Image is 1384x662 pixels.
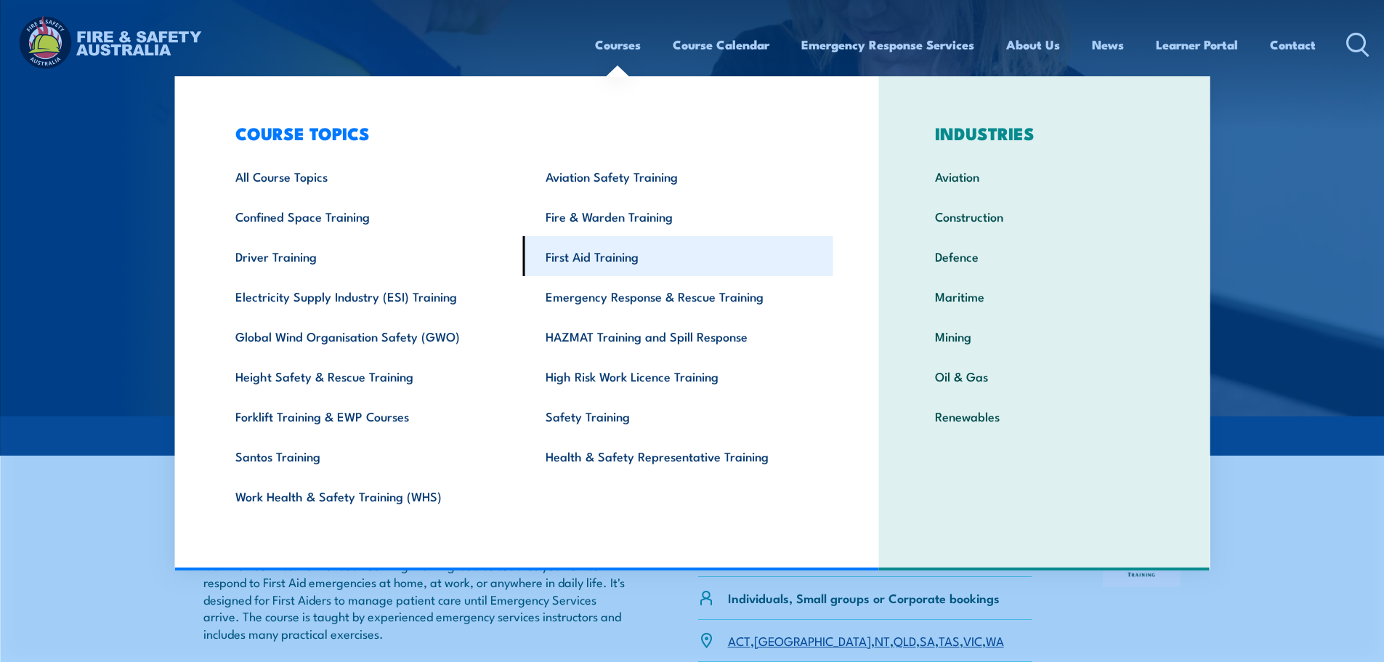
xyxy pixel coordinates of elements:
a: Work Health & Safety Training (WHS) [213,476,523,516]
a: Learner Portal [1156,25,1238,64]
a: Global Wind Organisation Safety (GWO) [213,316,523,356]
a: Defence [912,236,1176,276]
a: TAS [939,631,960,649]
a: Fire & Warden Training [523,196,833,236]
a: Renewables [912,396,1176,436]
a: Oil & Gas [912,356,1176,396]
a: Electricity Supply Industry (ESI) Training [213,276,523,316]
a: High Risk Work Licence Training [523,356,833,396]
a: NT [875,631,890,649]
a: VIC [963,631,982,649]
a: Aviation [912,156,1176,196]
a: Safety Training [523,396,833,436]
a: Courses [595,25,641,64]
a: News [1092,25,1124,64]
h3: INDUSTRIES [912,123,1176,143]
p: , , , , , , , [728,632,1004,649]
a: QLD [894,631,916,649]
p: Our Provide First Aid Blended Learning Training Course teaches you how to respond to First Aid em... [203,557,628,642]
a: Emergency Response & Rescue Training [523,276,833,316]
a: Aviation Safety Training [523,156,833,196]
a: Emergency Response Services [801,25,974,64]
a: Maritime [912,276,1176,316]
p: Individuals, Small groups or Corporate bookings [728,589,1000,606]
a: Construction [912,196,1176,236]
a: Course Calendar [673,25,769,64]
h3: COURSE TOPICS [213,123,833,143]
a: Height Safety & Rescue Training [213,356,523,396]
a: About Us [1006,25,1060,64]
a: SA [920,631,935,649]
a: All Course Topics [213,156,523,196]
a: Contact [1270,25,1316,64]
a: Santos Training [213,436,523,476]
a: [GEOGRAPHIC_DATA] [754,631,871,649]
a: Health & Safety Representative Training [523,436,833,476]
a: Mining [912,316,1176,356]
a: First Aid Training [523,236,833,276]
a: ACT [728,631,750,649]
a: WA [986,631,1004,649]
a: Driver Training [213,236,523,276]
a: Forklift Training & EWP Courses [213,396,523,436]
a: HAZMAT Training and Spill Response [523,316,833,356]
a: Confined Space Training [213,196,523,236]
